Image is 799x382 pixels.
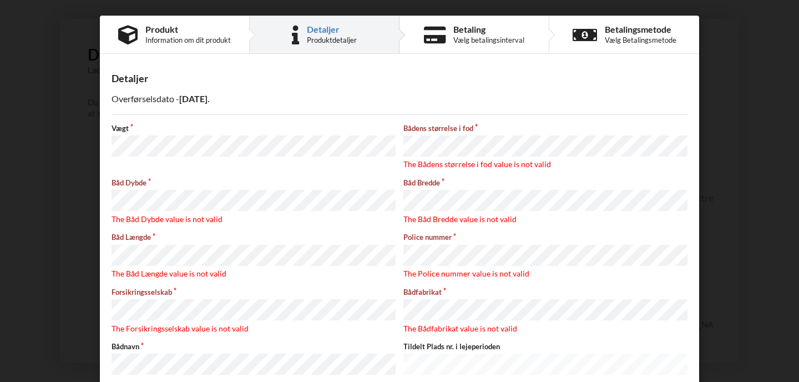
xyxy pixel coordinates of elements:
label: Bådnavn [112,341,396,351]
label: Bådens størrelse i fod [403,123,687,133]
p: Overførselsdato - . [112,93,687,105]
div: Produkt [145,25,231,34]
label: Forsikringsselskab [112,287,396,297]
div: Betalingsmetode [605,25,676,34]
span: The Bådfabrikat value is not valid [403,324,517,333]
b: [DATE] [179,93,208,104]
label: Bådfabrikat [403,287,687,297]
label: Båd Dybde [112,178,396,188]
label: Police nummer [403,232,687,242]
div: Betaling [453,25,524,34]
label: Båd Bredde [403,178,687,188]
div: Information om dit produkt [145,36,231,44]
span: The Police nummer value is not valid [403,269,529,278]
label: Vægt [112,123,396,133]
label: Båd Længde [112,232,396,242]
div: Detaljer [112,72,687,85]
span: The Båd Dybde value is not valid [112,214,222,224]
div: Vælg Betalingsmetode [605,36,676,44]
div: Detaljer [307,25,357,34]
div: Produktdetaljer [307,36,357,44]
span: The Bådens størrelse i fod value is not valid [403,159,551,169]
div: Vælg betalingsinterval [453,36,524,44]
span: The Båd Bredde value is not valid [403,214,517,224]
span: The Båd Længde value is not valid [112,269,226,278]
label: Tildelt Plads nr. i lejeperioden [403,341,687,351]
span: The Forsikringsselskab value is not valid [112,324,249,333]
